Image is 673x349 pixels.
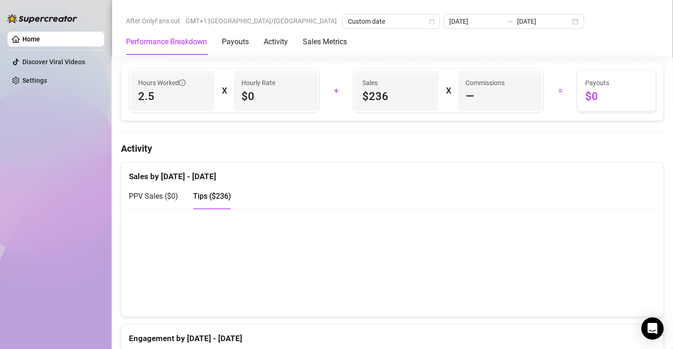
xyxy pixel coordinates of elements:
[517,16,570,27] input: End date
[348,14,434,28] span: Custom date
[7,14,77,23] img: logo-BBDzfeDw.svg
[129,192,178,201] span: PPV Sales ( $0 )
[362,78,431,88] span: Sales
[22,58,85,66] a: Discover Viral Videos
[126,14,180,28] span: After OnlyFans cut
[449,16,502,27] input: Start date
[138,78,186,88] span: Hours Worked
[506,18,513,25] span: to
[222,83,227,98] div: X
[222,36,249,47] div: Payouts
[362,89,431,104] span: $236
[466,78,505,88] article: Commissions
[179,80,186,86] span: info-circle
[241,89,310,104] span: $0
[22,77,47,84] a: Settings
[585,78,648,88] span: Payouts
[186,14,337,28] span: GMT+1 [GEOGRAPHIC_DATA]/[GEOGRAPHIC_DATA]
[129,163,656,183] div: Sales by [DATE] - [DATE]
[429,19,435,24] span: calendar
[22,35,40,43] a: Home
[641,317,664,340] div: Open Intercom Messenger
[241,78,275,88] article: Hourly Rate
[264,36,288,47] div: Activity
[506,18,513,25] span: swap-right
[121,142,664,155] h4: Activity
[585,89,648,104] span: $0
[129,325,656,345] div: Engagement by [DATE] - [DATE]
[549,83,572,98] div: =
[126,36,207,47] div: Performance Breakdown
[466,89,474,104] span: —
[193,192,231,201] span: Tips ( $236 )
[303,36,347,47] div: Sales Metrics
[325,83,347,98] div: +
[446,83,451,98] div: X
[138,89,207,104] span: 2.5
